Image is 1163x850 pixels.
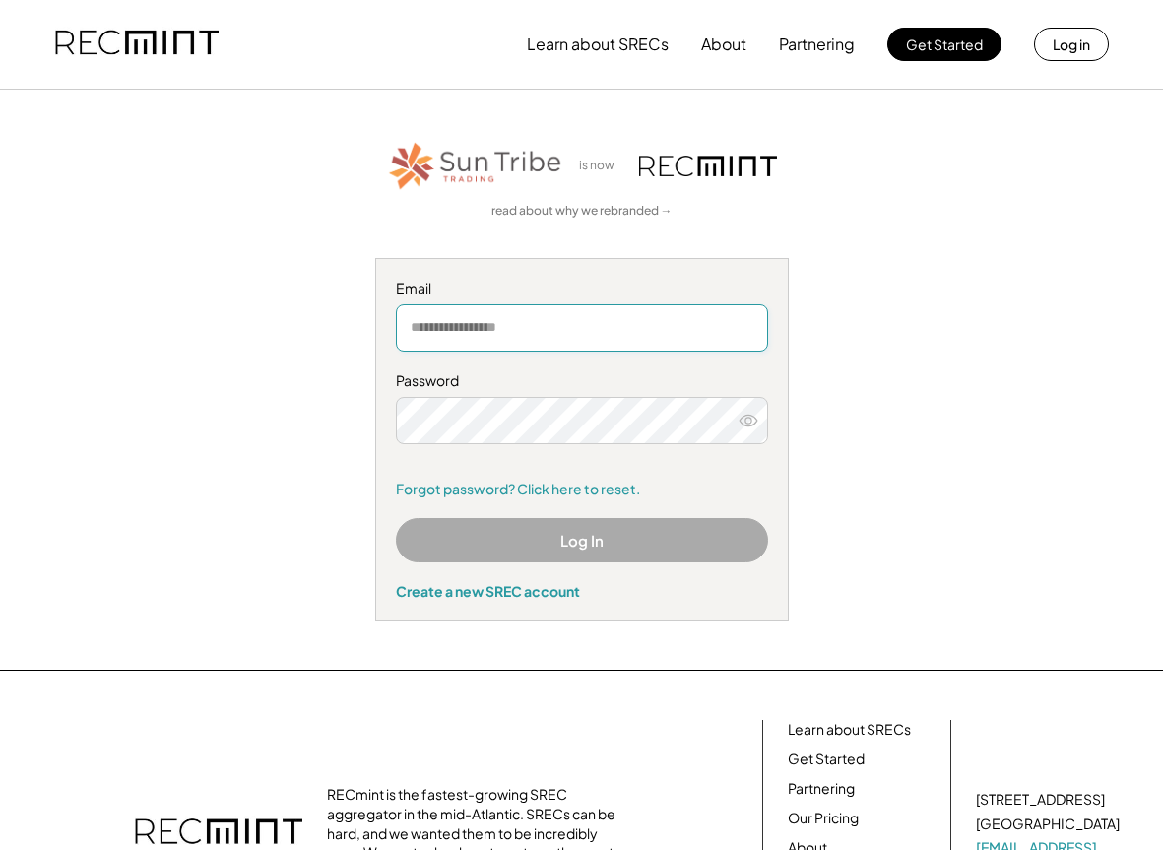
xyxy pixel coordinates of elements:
[976,790,1105,810] div: [STREET_ADDRESS]
[779,25,855,64] button: Partnering
[396,582,768,600] div: Create a new SREC account
[1034,28,1109,61] button: Log in
[396,518,768,562] button: Log In
[396,480,768,499] a: Forgot password? Click here to reset.
[701,25,746,64] button: About
[396,279,768,298] div: Email
[788,809,859,828] a: Our Pricing
[976,815,1120,834] div: [GEOGRAPHIC_DATA]
[788,720,911,740] a: Learn about SRECs
[887,28,1001,61] button: Get Started
[387,139,564,193] img: STT_Horizontal_Logo%2B-%2BColor.png
[527,25,669,64] button: Learn about SRECs
[788,779,855,799] a: Partnering
[639,156,777,176] img: recmint-logotype%403x.png
[55,11,219,78] img: recmint-logotype%403x.png
[788,750,865,769] a: Get Started
[396,371,768,391] div: Password
[574,158,629,174] div: is now
[491,203,673,220] a: read about why we rebranded →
